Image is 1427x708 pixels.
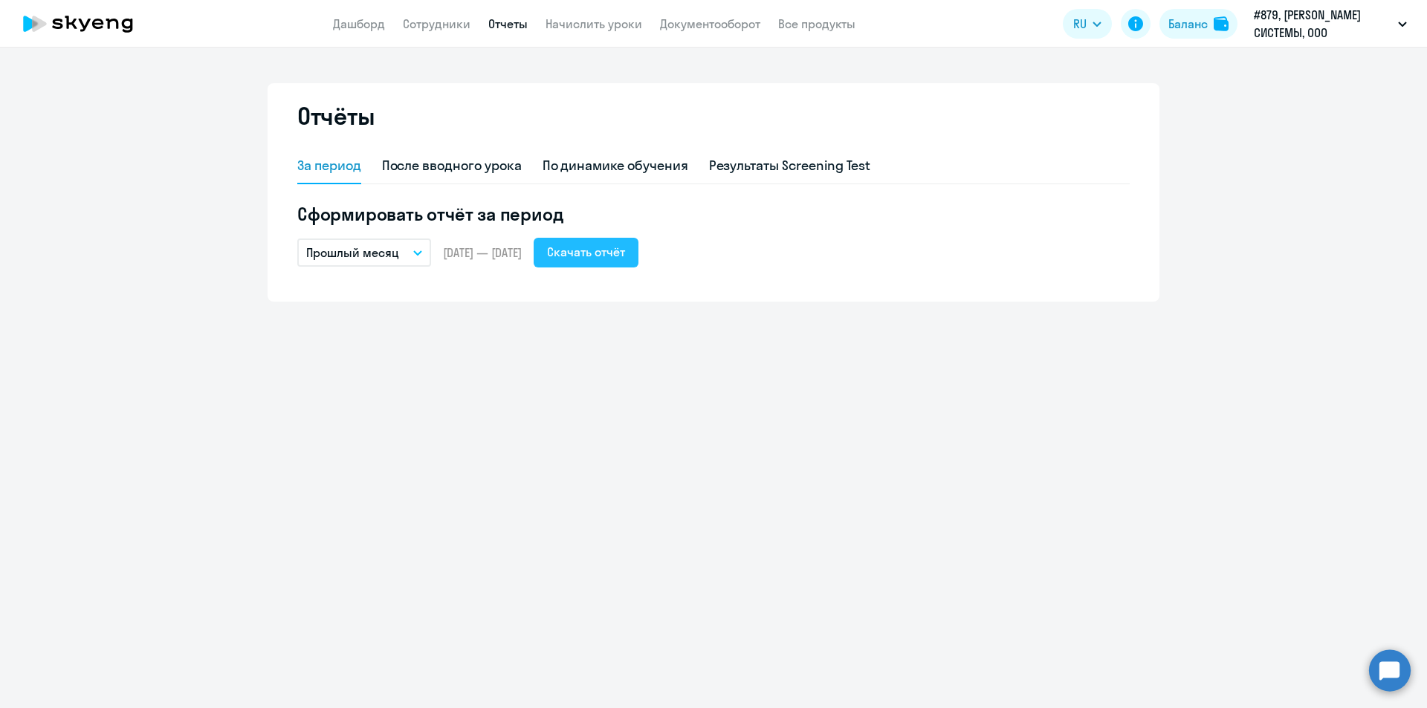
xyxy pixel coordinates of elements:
[1063,9,1112,39] button: RU
[306,244,399,262] p: Прошлый месяц
[1214,16,1229,31] img: balance
[333,16,385,31] a: Дашборд
[543,156,688,175] div: По динамике обучения
[488,16,528,31] a: Отчеты
[778,16,855,31] a: Все продукты
[297,156,361,175] div: За период
[297,238,431,267] button: Прошлый месяц
[1168,15,1208,33] div: Баланс
[546,16,642,31] a: Начислить уроки
[382,156,522,175] div: После вводного урока
[443,244,522,261] span: [DATE] — [DATE]
[1246,6,1414,42] button: #879, [PERSON_NAME] СИСТЕМЫ, ООО
[709,156,871,175] div: Результаты Screening Test
[1159,9,1237,39] button: Балансbalance
[297,202,1130,226] h5: Сформировать отчёт за период
[534,238,638,267] button: Скачать отчёт
[403,16,470,31] a: Сотрудники
[660,16,760,31] a: Документооборот
[1254,6,1392,42] p: #879, [PERSON_NAME] СИСТЕМЫ, ООО
[1073,15,1087,33] span: RU
[297,101,375,131] h2: Отчёты
[547,243,625,261] div: Скачать отчёт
